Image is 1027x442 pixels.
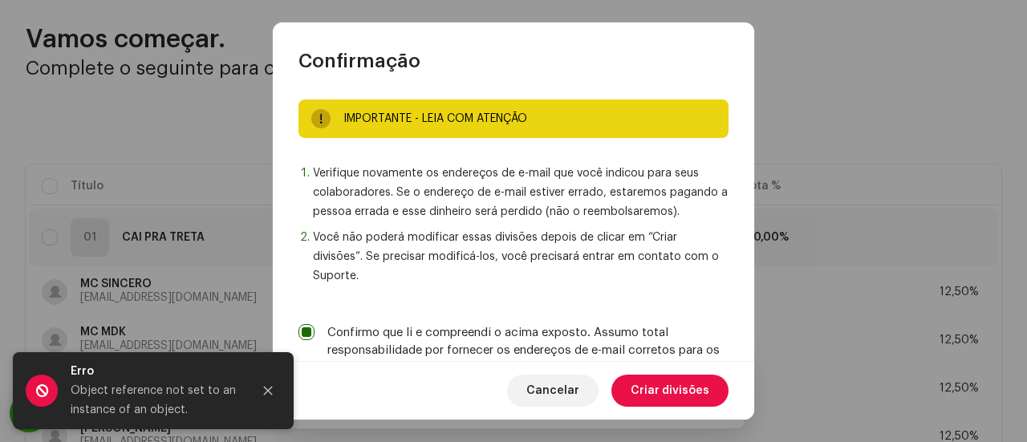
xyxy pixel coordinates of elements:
[10,394,48,432] div: Open Intercom Messenger
[71,381,239,420] div: Object reference not set to an instance of an object.
[611,375,729,407] button: Criar divisões
[327,324,729,377] label: Confirmo que li e compreendi o acima exposto. Assumo total responsabilidade por fornecer os ender...
[313,164,729,221] li: Verifique novamente os endereços de e-mail que você indicou para seus colaboradores. Se o endereç...
[71,362,239,381] div: Erro
[313,228,729,286] li: Você não poderá modificar essas divisões depois de clicar em “Criar divisões”. Se precisar modifi...
[252,375,284,407] button: Close
[631,375,709,407] span: Criar divisões
[343,109,716,128] div: IMPORTANTE - LEIA COM ATENÇÃO
[298,48,420,74] span: Confirmação
[526,375,579,407] span: Cancelar
[507,375,599,407] button: Cancelar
